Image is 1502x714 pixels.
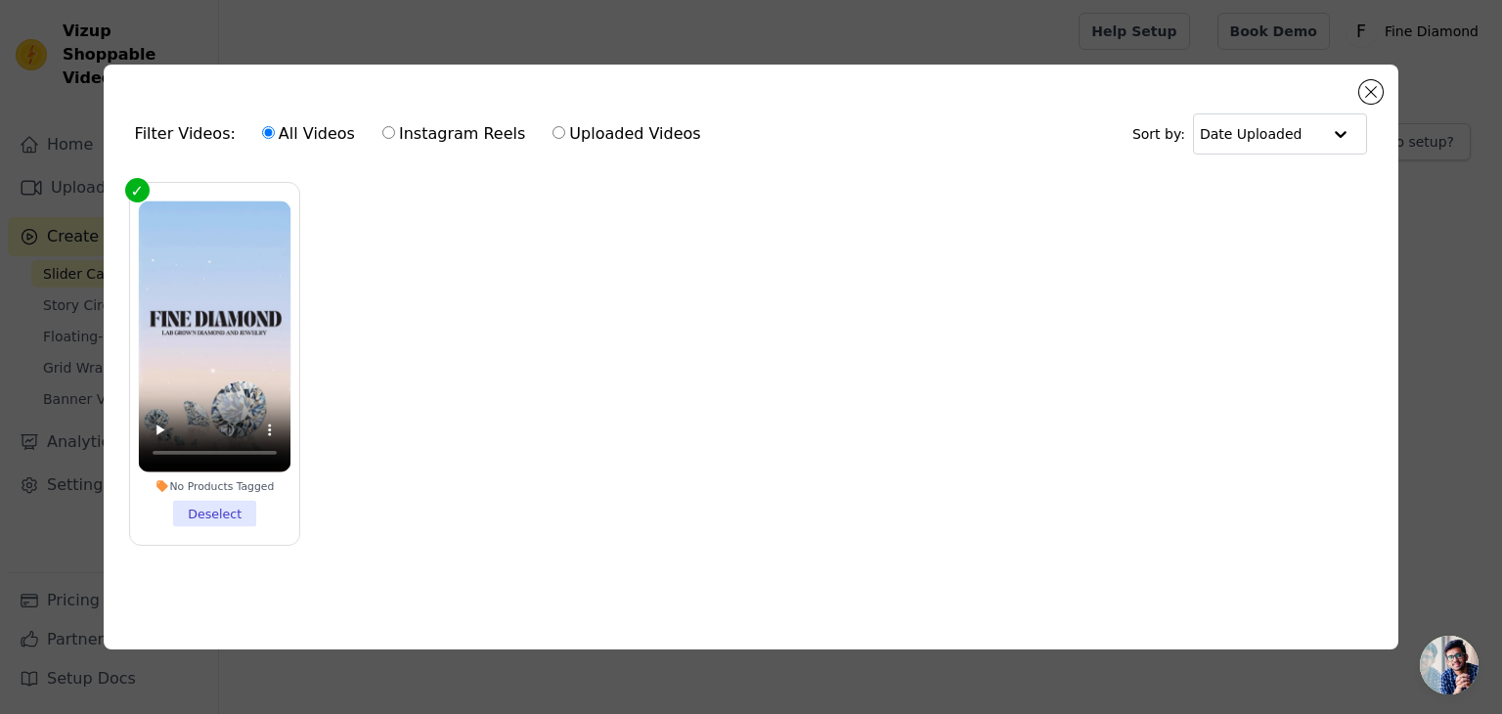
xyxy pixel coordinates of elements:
div: Filter Videos: [135,112,712,156]
label: Instagram Reels [381,121,526,147]
label: All Videos [261,121,356,147]
div: Sort by: [1132,113,1368,155]
button: Close modal [1359,80,1383,104]
label: Uploaded Videos [552,121,701,147]
div: No Products Tagged [138,479,290,493]
div: Open chat [1420,636,1479,694]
